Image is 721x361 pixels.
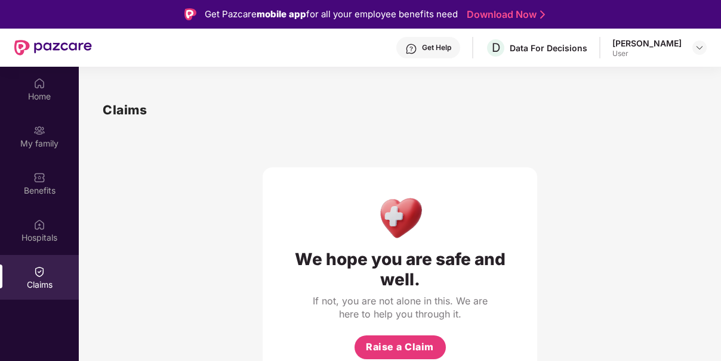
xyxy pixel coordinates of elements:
[103,100,147,120] h1: Claims
[612,49,682,58] div: User
[205,7,458,21] div: Get Pazcare for all your employee benefits need
[492,41,500,55] span: D
[33,266,45,278] img: svg+xml;base64,PHN2ZyBpZD0iQ2xhaW0iIHhtbG5zPSJodHRwOi8vd3d3LnczLm9yZy8yMDAwL3N2ZyIgd2lkdGg9IjIwIi...
[695,43,704,52] img: svg+xml;base64,PHN2ZyBpZD0iRHJvcGRvd24tMzJ4MzIiIHhtbG5zPSJodHRwOi8vd3d3LnczLm9yZy8yMDAwL3N2ZyIgd2...
[374,191,426,243] img: Health Care
[510,42,587,54] div: Data For Decisions
[286,249,513,290] div: We hope you are safe and well.
[467,8,541,21] a: Download Now
[310,294,489,320] div: If not, you are not alone in this. We are here to help you through it.
[33,125,45,136] img: svg+xml;base64,PHN2ZyB3aWR0aD0iMjAiIGhlaWdodD0iMjAiIHZpZXdCb3g9IjAgMCAyMCAyMCIgZmlsbD0ibm9uZSIgeG...
[540,8,545,21] img: Stroke
[366,340,434,354] span: Raise a Claim
[612,38,682,49] div: [PERSON_NAME]
[422,43,451,52] div: Get Help
[33,172,45,183] img: svg+xml;base64,PHN2ZyBpZD0iQmVuZWZpdHMiIHhtbG5zPSJodHRwOi8vd3d3LnczLm9yZy8yMDAwL3N2ZyIgd2lkdGg9Ij...
[405,43,417,55] img: svg+xml;base64,PHN2ZyBpZD0iSGVscC0zMngzMiIgeG1sbnM9Imh0dHA6Ly93d3cudzMub3JnLzIwMDAvc3ZnIiB3aWR0aD...
[184,8,196,20] img: Logo
[33,219,45,231] img: svg+xml;base64,PHN2ZyBpZD0iSG9zcGl0YWxzIiB4bWxucz0iaHR0cDovL3d3dy53My5vcmcvMjAwMC9zdmciIHdpZHRoPS...
[257,8,306,20] strong: mobile app
[355,335,446,359] button: Raise a Claim
[14,40,92,55] img: New Pazcare Logo
[33,77,45,89] img: svg+xml;base64,PHN2ZyBpZD0iSG9tZSIgeG1sbnM9Imh0dHA6Ly93d3cudzMub3JnLzIwMDAvc3ZnIiB3aWR0aD0iMjAiIG...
